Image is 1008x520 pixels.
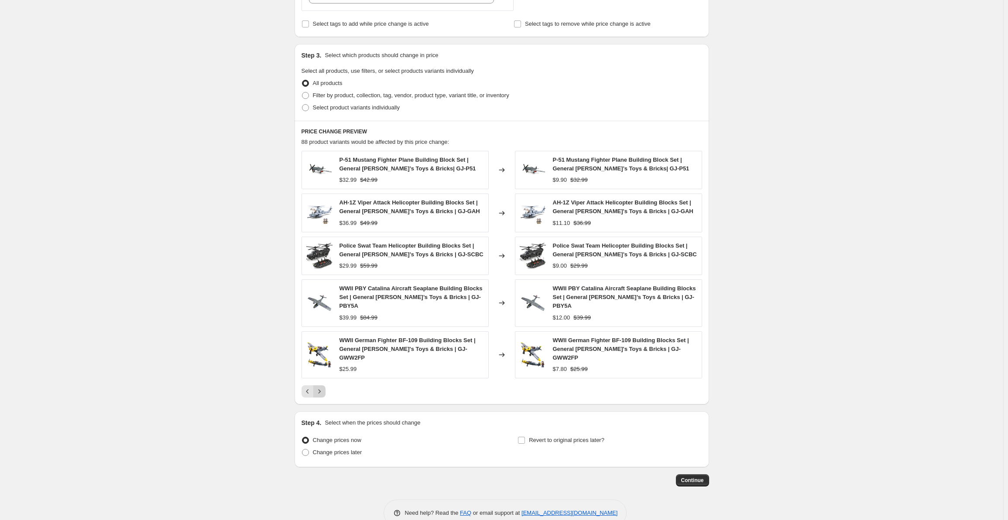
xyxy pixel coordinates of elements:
[570,262,588,270] strike: $29.99
[302,128,702,135] h6: PRICE CHANGE PREVIEW
[325,418,420,427] p: Select when the prices should change
[339,176,357,184] div: $32.99
[553,176,567,184] div: $9.90
[521,510,617,516] a: [EMAIL_ADDRESS][DOMAIN_NAME]
[553,156,689,172] span: P-51 Mustang Fighter Plane Building Block Set | General [PERSON_NAME]’s Toys & Bricks| GJ-P51
[520,342,546,368] img: BE5A4F97-58B8-457F-97B3-6D6E0CF5B5D6_80x.jpg
[360,313,377,322] strike: $84.99
[313,80,343,86] span: All products
[573,219,591,228] strike: $36.99
[339,313,357,322] div: $39.99
[339,285,483,309] span: WWII PBY Catalina Aircraft Seaplane Building Blocks Set | General [PERSON_NAME]’s Toys & Bricks |...
[471,510,521,516] span: or email support at
[302,418,322,427] h2: Step 4.
[360,262,377,270] strike: $59.99
[360,176,377,184] strike: $42.99
[313,92,509,99] span: Filter by product, collection, tag, vendor, product type, variant title, or inventory
[306,342,333,368] img: BE5A4F97-58B8-457F-97B3-6D6E0CF5B5D6_80x.jpg
[525,20,651,27] span: Select tags to remove while price change is active
[339,365,357,374] div: $25.99
[313,20,429,27] span: Select tags to add while price change is active
[553,262,567,270] div: $9.00
[339,156,476,172] span: P-51 Mustang Fighter Plane Building Block Set | General [PERSON_NAME]’s Toys & Bricks| GJ-P51
[302,68,474,74] span: Select all products, use filters, or select products variants individually
[339,199,480,214] span: AH-1Z Viper Attack Helicopter Building Blocks Set | General [PERSON_NAME]'s Toys & Bricks | GJ-GAH
[570,176,588,184] strike: $32.99
[520,157,546,183] img: 1_Hero_P-51_2500px_80x.jpg
[573,313,591,322] strike: $39.99
[313,385,326,398] button: Next
[339,337,476,361] span: WWII German Fighter BF-109 Building Blocks Set | General [PERSON_NAME]'s Toys & Bricks | GJ-GWW2FP
[306,290,333,316] img: 0EAF5081-A86B-4CBB-AA6B-F9EF134FBD83_80x.jpg
[520,200,546,226] img: 2A436DDB-BE94-48A2-9A7B-ED4C1A8C7F99_80x.jpg
[302,51,322,60] h2: Step 3.
[520,290,546,316] img: 0EAF5081-A86B-4CBB-AA6B-F9EF134FBD83_80x.jpg
[553,242,697,258] span: Police Swat Team Helicopter Building Blocks Set | General [PERSON_NAME]’s Toys & Bricks | GJ-SCBC
[339,219,357,228] div: $36.99
[302,385,326,398] nav: Pagination
[520,243,546,269] img: aircraft-helicopter-police-swat-black-hawk-chopper-building-blocks-toy-bricks-set-1-general-jims_...
[553,199,693,214] span: AH-1Z Viper Attack Helicopter Building Blocks Set | General [PERSON_NAME]'s Toys & Bricks | GJ-GAH
[306,157,333,183] img: 1_Hero_P-51_2500px_80x.jpg
[529,437,604,443] span: Revert to original prices later?
[553,219,570,228] div: $11.10
[553,365,567,374] div: $7.80
[306,200,333,226] img: 2A436DDB-BE94-48A2-9A7B-ED4C1A8C7F99_80x.jpg
[306,243,333,269] img: aircraft-helicopter-police-swat-black-hawk-chopper-building-blocks-toy-bricks-set-1-general-jims_...
[313,104,400,111] span: Select product variants individually
[325,51,438,60] p: Select which products should change in price
[676,474,709,486] button: Continue
[460,510,471,516] a: FAQ
[553,337,689,361] span: WWII German Fighter BF-109 Building Blocks Set | General [PERSON_NAME]'s Toys & Bricks | GJ-GWW2FP
[360,219,377,228] strike: $49.99
[313,437,361,443] span: Change prices now
[302,139,449,145] span: 88 product variants would be affected by this price change:
[339,262,357,270] div: $29.99
[553,313,570,322] div: $12.00
[339,242,483,258] span: Police Swat Team Helicopter Building Blocks Set | General [PERSON_NAME]’s Toys & Bricks | GJ-SCBC
[302,385,314,398] button: Previous
[313,449,362,455] span: Change prices later
[570,365,588,374] strike: $25.99
[681,477,704,484] span: Continue
[553,285,696,309] span: WWII PBY Catalina Aircraft Seaplane Building Blocks Set | General [PERSON_NAME]’s Toys & Bricks |...
[405,510,460,516] span: Need help? Read the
